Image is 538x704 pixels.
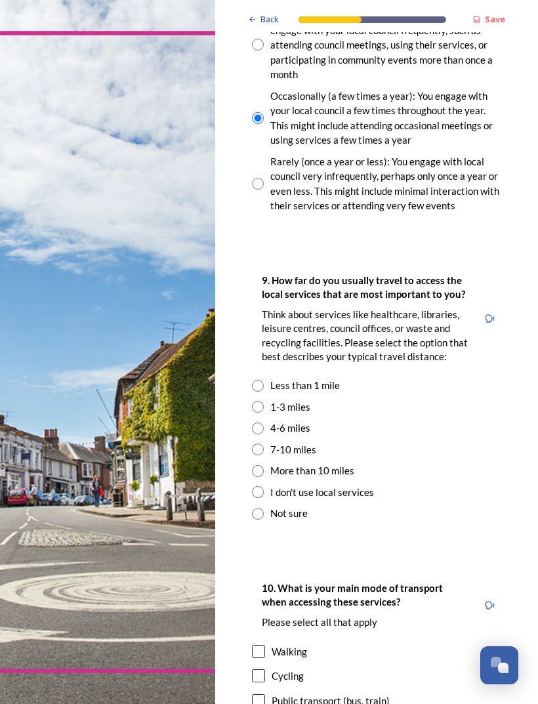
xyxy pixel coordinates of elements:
[270,400,310,415] div: 1-3 miles
[262,615,468,629] p: Please select all that apply
[270,154,501,213] div: Rarely (once a year or less): You engage with local council very infrequently, perhaps only once ...
[270,506,308,521] div: Not sure
[272,669,304,684] div: Cycling
[272,644,307,659] div: Walking
[270,421,310,436] div: 4-6 miles
[270,378,340,393] div: Less than 1 mile
[262,274,465,300] strong: 9. How far do you usually travel to access the local services that are most important to you?
[480,646,518,684] button: Open Chat
[260,13,279,26] span: Back
[270,8,501,82] div: Regularly (perhaps more than once a month): You engage with your local council frequently, such a...
[262,582,445,608] strong: 10. What is your main mode of transport when accessing these services?
[270,485,374,500] div: I don't use local services
[270,442,316,457] div: 7-10 miles
[262,308,468,363] p: Think about services like healthcare, libraries, leisure centres, council offices, or waste and r...
[270,89,501,148] div: Occasionally (a few times a year): You engage with your local council a few times throughout the ...
[270,463,354,478] div: More than 10 miles
[485,13,505,25] strong: Save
